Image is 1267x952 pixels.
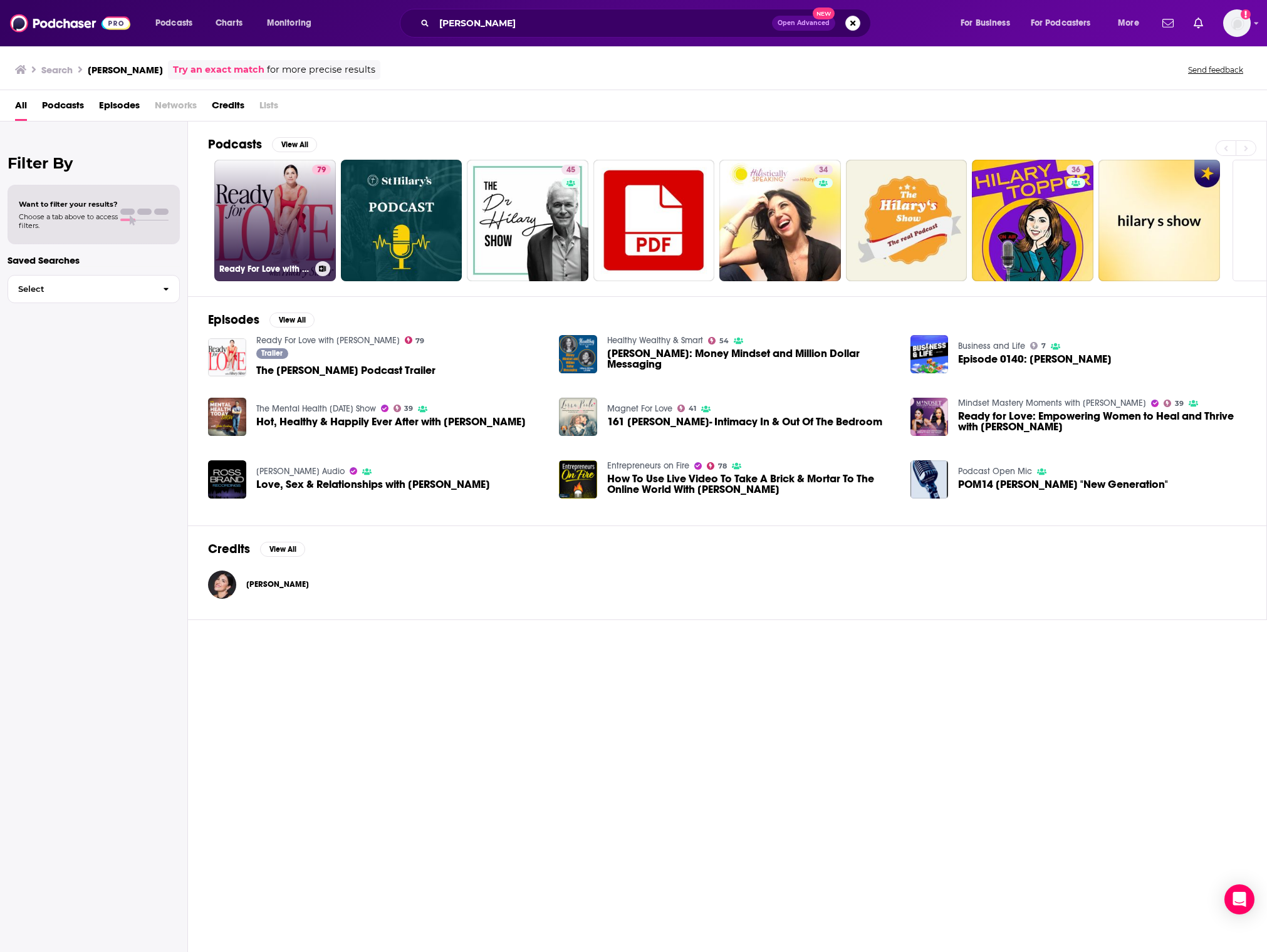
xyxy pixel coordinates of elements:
img: Hilary Silver: Money Mindset and Million Dollar Messaging [559,335,597,373]
button: open menu [1023,13,1109,33]
img: The Hilary Silver Podcast Trailer [208,338,246,376]
a: 79Ready For Love with [PERSON_NAME] [214,160,336,281]
a: Ready For Love with Hilary Silver [256,335,400,346]
h3: [PERSON_NAME] [88,64,163,76]
span: How To Use Live Video To Take A Brick & Mortar To The Online World With [PERSON_NAME] [607,473,895,495]
a: Love, Sex & Relationships with Hilary Silver [256,479,490,490]
span: Want to filter your results? [19,200,118,209]
span: New [813,8,835,19]
span: 41 [689,406,696,411]
span: Ready for Love: Empowering Women to Heal and Thrive with [PERSON_NAME] [958,411,1246,432]
a: 34 [719,160,841,281]
span: Trailer [261,349,283,357]
button: View All [260,542,305,557]
h2: Podcasts [208,137,262,152]
img: Ready for Love: Empowering Women to Heal and Thrive with Hilary Silver [910,398,949,436]
span: 39 [404,406,413,411]
a: Love, Sex & Relationships with Hilary Silver [208,460,246,499]
a: Try an exact match [173,63,264,77]
img: Episode 0140: Hilary Silver [910,335,949,373]
img: How To Use Live Video To Take A Brick & Mortar To The Online World With Hilary Silver [559,460,597,499]
span: 7 [1041,343,1046,349]
a: 78 [707,462,727,470]
img: POM14 Hilary Silver "New Generation" [910,460,949,499]
a: Podcast Open Mic [958,466,1032,477]
span: Hot, Healthy & Happily Ever After with [PERSON_NAME] [256,416,526,427]
button: Send feedback [1184,65,1247,75]
a: 39 [1164,400,1184,407]
a: All [15,95,27,121]
a: How To Use Live Video To Take A Brick & Mortar To The Online World With Hilary Silver [607,473,895,495]
span: For Business [961,14,1010,32]
span: 54 [719,338,729,344]
a: 36 [972,160,1093,281]
span: Networks [155,95,197,121]
a: 79 [405,336,425,344]
a: Hot, Healthy & Happily Ever After with Hilary Silver [256,416,526,427]
a: Episode 0140: Hilary Silver [958,354,1112,365]
span: Charts [216,14,242,32]
img: User Profile [1223,9,1251,37]
a: Podcasts [42,95,84,121]
svg: Add a profile image [1241,9,1251,19]
a: 54 [708,337,729,344]
span: Choose a tab above to access filters. [19,212,118,230]
span: Podcasts [155,14,192,32]
button: open menu [1109,13,1155,33]
a: 7 [1030,342,1046,349]
span: [PERSON_NAME] [246,579,309,589]
button: open menu [952,13,1026,33]
a: Entrepreneurs on Fire [607,460,689,471]
p: Saved Searches [8,254,180,266]
a: Healthy Wealthy & Smart [607,335,703,346]
a: 45 [467,160,588,281]
h2: Episodes [208,312,259,328]
a: PodcastsView All [208,137,317,152]
button: Select [8,275,180,303]
span: 36 [1071,164,1080,177]
button: open menu [147,13,209,33]
span: Logged in as antoine.jordan [1223,9,1251,37]
h3: Search [41,64,73,76]
img: Hot, Healthy & Happily Ever After with Hilary Silver [208,398,246,436]
div: Open Intercom Messenger [1224,884,1254,914]
a: Hilary Silver [246,579,309,589]
span: Monitoring [267,14,311,32]
img: Podchaser - Follow, Share and Rate Podcasts [10,11,130,35]
a: POM14 Hilary Silver "New Generation" [958,479,1168,490]
span: Open Advanced [778,20,830,26]
h3: Ready For Love with [PERSON_NAME] [219,264,310,274]
a: 34 [814,165,833,175]
img: Hilary Silver [208,571,236,599]
span: For Podcasters [1031,14,1091,32]
span: Lists [259,95,278,121]
span: 79 [415,338,424,344]
span: 79 [317,164,326,177]
a: Mindset Mastery Moments with Dr. Alisa Whyte [958,398,1146,408]
span: 78 [718,463,727,469]
span: 161 [PERSON_NAME]- Intimacy In & Out Of The Bedroom [607,416,882,427]
span: 45 [566,164,575,177]
span: 34 [819,164,828,177]
span: Episode 0140: [PERSON_NAME] [958,354,1112,365]
span: Love, Sex & Relationships with [PERSON_NAME] [256,479,490,490]
a: Episodes [99,95,140,121]
a: 41 [677,405,696,412]
button: Open AdvancedNew [772,16,835,31]
input: Search podcasts, credits, & more... [434,13,772,33]
button: open menu [258,13,328,33]
button: Show profile menu [1223,9,1251,37]
a: Magnet For Love [607,403,672,414]
a: Credits [212,95,244,121]
a: 79 [312,165,331,175]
